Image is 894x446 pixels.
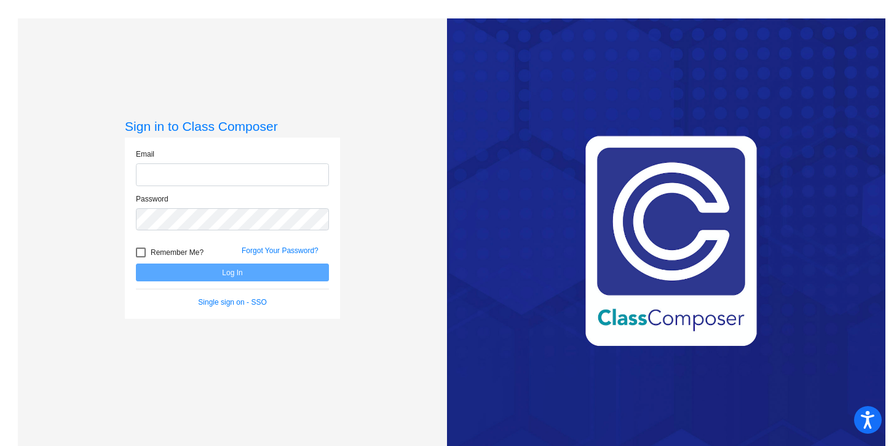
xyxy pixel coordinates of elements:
[136,149,154,160] label: Email
[136,194,168,205] label: Password
[125,119,340,134] h3: Sign in to Class Composer
[198,298,266,307] a: Single sign on - SSO
[151,245,204,260] span: Remember Me?
[242,246,318,255] a: Forgot Your Password?
[136,264,329,281] button: Log In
